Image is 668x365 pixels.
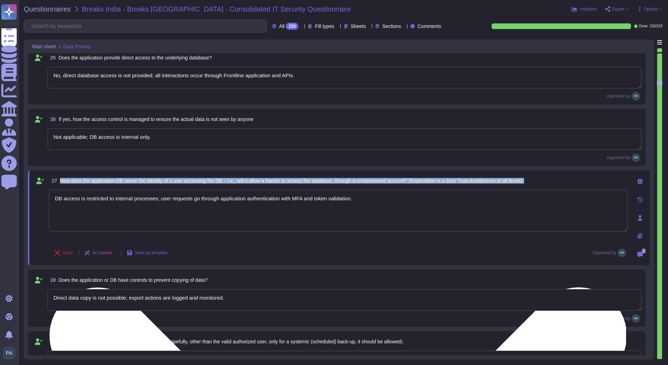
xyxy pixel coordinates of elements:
div: 233 [286,23,298,30]
span: 27 [49,178,57,183]
span: If yes, how the access control is managed to ensure the actual data is not seen by anyone [59,116,254,122]
span: 26 [48,117,56,122]
span: 29 [48,339,56,344]
img: user [632,314,640,323]
button: user [1,345,20,361]
span: Analytics [580,7,597,11]
span: Does the application provide direct access to the underlying database? [59,55,212,60]
textarea: Not applicable; DB access is internal only. [48,128,641,150]
span: Data Privacy [63,44,90,49]
img: user [3,347,15,359]
span: 28 [48,278,56,282]
button: Analytics [572,6,597,12]
span: Main sheet [32,44,56,49]
textarea: Direct data copy is not possible; export actions are logged and monitored. [48,289,641,311]
span: 0 [642,249,646,253]
span: Questionnaires [24,6,71,13]
span: All [279,24,285,29]
img: user [632,153,640,162]
span: Sections [382,24,401,29]
span: Done: [639,24,648,28]
span: Approved by [607,94,630,98]
span: Comments [417,24,441,29]
span: 25 [48,55,56,60]
textarea: No, direct database access is not provided; all interactions occur through Frontline application ... [48,67,641,88]
span: Options [644,7,658,11]
span: Fill types [315,24,334,29]
span: Approved by [607,156,630,160]
span: Sheets [351,24,366,29]
img: user [618,249,626,257]
span: Export [612,7,624,11]
img: user [632,92,640,100]
span: How does the application-DB sense the identity of a user accessing the DB – i.e,, will it allow a... [60,178,524,184]
span: Breaks India - Breaks [GEOGRAPHIC_DATA] - Consolidated IT Security Questionnaire [82,6,351,13]
span: 232 / 233 [650,24,662,28]
input: Search by keywords [28,20,267,32]
textarea: DB access is restricted to internal processes; user requests go through application authenticatio... [49,190,627,232]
